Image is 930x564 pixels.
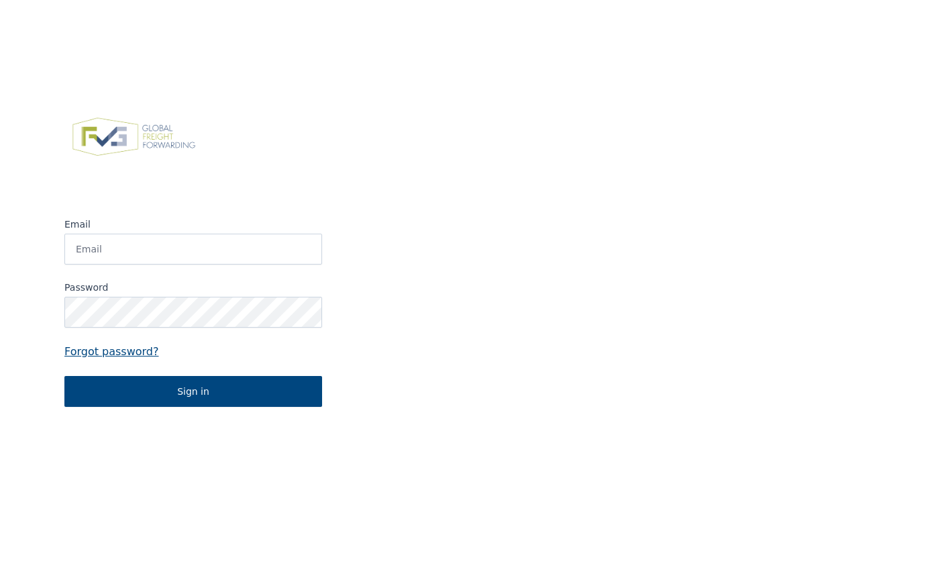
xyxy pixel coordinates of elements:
[64,218,322,231] label: Email
[64,234,322,265] input: Email
[64,110,203,164] img: FVG - Global freight forwarding
[64,344,322,360] a: Forgot password?
[64,281,322,294] label: Password
[64,376,322,407] button: Sign in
